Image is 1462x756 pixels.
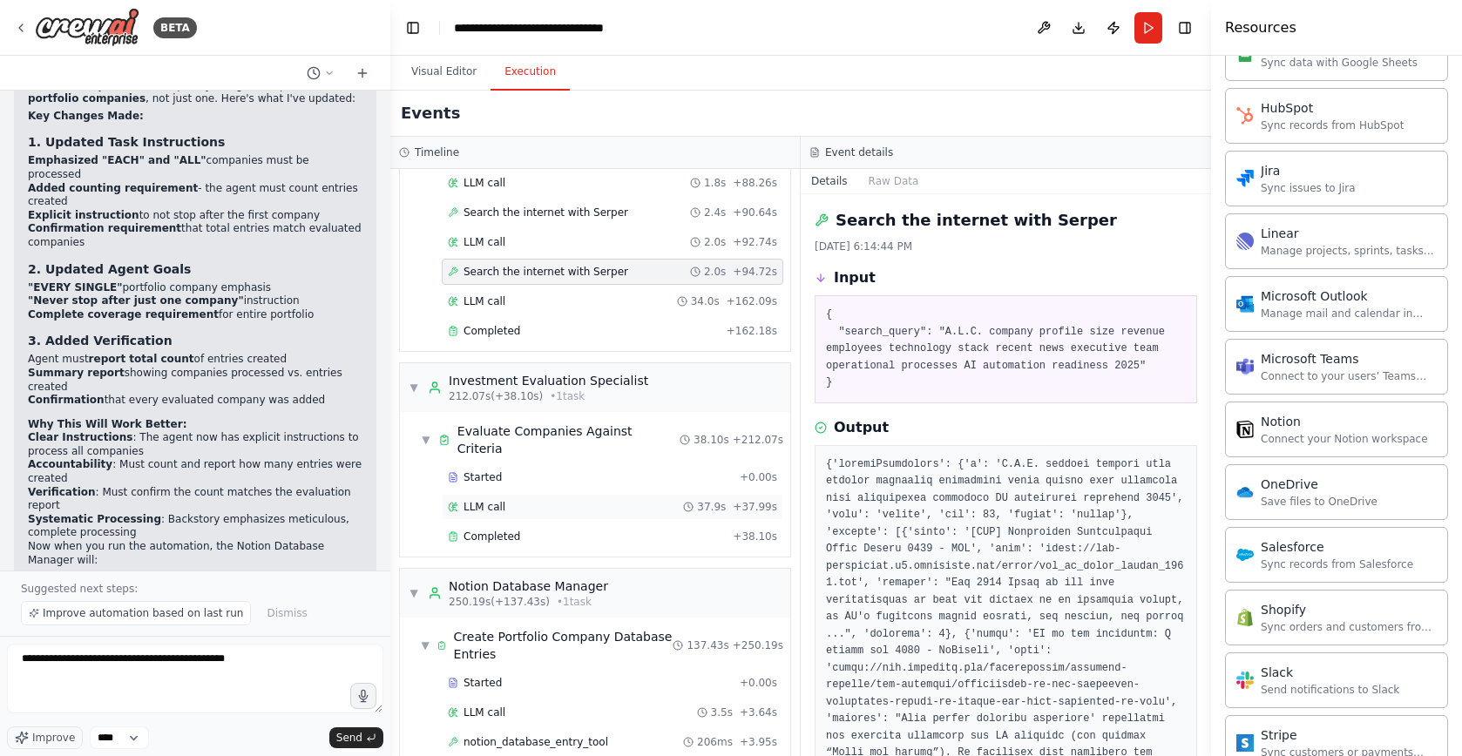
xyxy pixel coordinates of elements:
div: Jira [1261,162,1356,179]
div: Evaluate Companies Against Criteria [457,422,680,457]
li: - the agent must count entries created [28,182,362,209]
h3: Event details [825,145,893,159]
button: Hide left sidebar [401,16,425,40]
button: Visual Editor [397,54,491,91]
div: BETA [153,17,197,38]
span: • 1 task [557,595,592,609]
strong: Added counting requirement [28,182,198,194]
strong: 3. Added Verification [28,334,173,348]
img: HubSpot [1236,107,1254,125]
strong: "EVERY SINGLE" [28,281,122,294]
span: LLM call [464,235,505,249]
span: 137.43s [687,638,728,652]
li: portfolio company emphasis [28,281,362,295]
span: 38.10s [694,433,729,447]
span: Search the internet with Serper [464,265,628,279]
span: + 162.18s [727,324,777,338]
span: LLM call [464,500,505,514]
button: Details [801,169,858,193]
span: Started [464,470,502,484]
h3: Input [834,267,876,288]
h2: Search the internet with Serper [836,208,1117,233]
div: Microsoft Teams [1261,350,1437,368]
span: • 1 task [550,389,585,403]
li: instruction [28,294,362,308]
button: Raw Data [858,169,930,193]
li: : The agent now has explicit instructions to process all companies [28,431,362,458]
span: 250.19s (+137.43s) [449,595,550,609]
button: Improve [7,726,83,749]
li: Agent must of entries created [28,353,362,367]
strong: Key Changes Made: [28,110,144,122]
div: Sync data with Google Sheets [1261,56,1418,70]
span: Dismiss [267,606,307,620]
span: + 0.00s [740,470,777,484]
li: that total entries match evaluated companies [28,222,362,249]
span: 2.0s [704,235,726,249]
div: OneDrive [1261,476,1377,493]
strong: 1. Updated Task Instructions [28,135,225,149]
div: Send notifications to Slack [1261,683,1399,697]
span: + 92.74s [733,235,777,249]
span: notion_database_entry_tool [464,735,608,749]
span: Search the internet with Serper [464,206,628,219]
li: : Must count and report how many entries were created [28,458,362,485]
li: showing companies processed vs. entries created [28,367,362,394]
div: Manage mail and calendar in Outlook [1261,307,1437,321]
strong: Summary report [28,367,125,379]
div: Sync records from Salesforce [1261,557,1413,571]
img: Microsoft Teams [1236,358,1254,375]
div: Sync issues to Jira [1261,181,1356,195]
p: Suggested next steps: [21,582,369,596]
button: Execution [491,54,570,91]
img: Notion [1236,421,1254,438]
button: Dismiss [258,601,315,625]
div: Salesforce [1261,538,1413,556]
div: Manage projects, sprints, tasks, and bug tracking in Linear [1261,244,1437,258]
img: Stripe [1236,734,1254,752]
span: LLM call [464,294,505,308]
img: Linear [1236,233,1254,250]
span: 212.07s (+38.10s) [449,389,543,403]
span: + 88.26s [733,176,777,190]
span: Completed [464,324,520,338]
strong: Systematic Processing [28,513,161,525]
div: Notion Database Manager [449,577,608,595]
strong: ALL portfolio companies [28,79,342,105]
strong: Confirmation [28,394,105,406]
img: Salesforce [1236,546,1254,564]
strong: Why This Will Work Better: [28,418,186,430]
span: 2.0s [704,265,726,279]
span: ▼ [421,433,431,447]
strong: Clear Instructions [28,431,133,443]
img: Shopify [1236,609,1254,626]
span: ▼ [421,638,430,652]
li: : Backstory emphasizes meticulous, complete processing [28,513,362,540]
div: Linear [1261,225,1437,242]
button: Click to speak your automation idea [350,683,376,709]
span: + 37.99s [733,500,777,514]
span: + 94.72s [733,265,777,279]
img: Microsoft Outlook [1236,295,1254,313]
strong: Complete coverage requirement [28,308,219,321]
div: Notion [1261,413,1428,430]
button: Start a new chat [349,63,376,84]
span: + 162.09s [727,294,777,308]
div: Sync records from HubSpot [1261,118,1404,132]
span: 1.8s [704,176,726,190]
strong: Verification [28,486,96,498]
strong: 2. Updated Agent Goals [28,262,191,276]
strong: Emphasized "EACH" and "ALL" [28,154,206,166]
span: LLM call [464,705,505,719]
p: Perfect! Now your crew is explicitly designed to process , not just one. Here's what I've updated: [28,79,362,106]
span: 34.0s [691,294,720,308]
li: companies must be processed [28,154,362,181]
li: to not stop after the first company [28,209,362,223]
span: + 38.10s [733,530,777,543]
li: : Must confirm the count matches the evaluation report [28,486,362,513]
h2: Events [401,101,460,125]
p: Now when you run the automation, the Notion Database Manager will: [28,540,362,567]
div: Slack [1261,664,1399,681]
button: Hide right sidebar [1173,16,1197,40]
span: + 3.95s [740,735,777,749]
